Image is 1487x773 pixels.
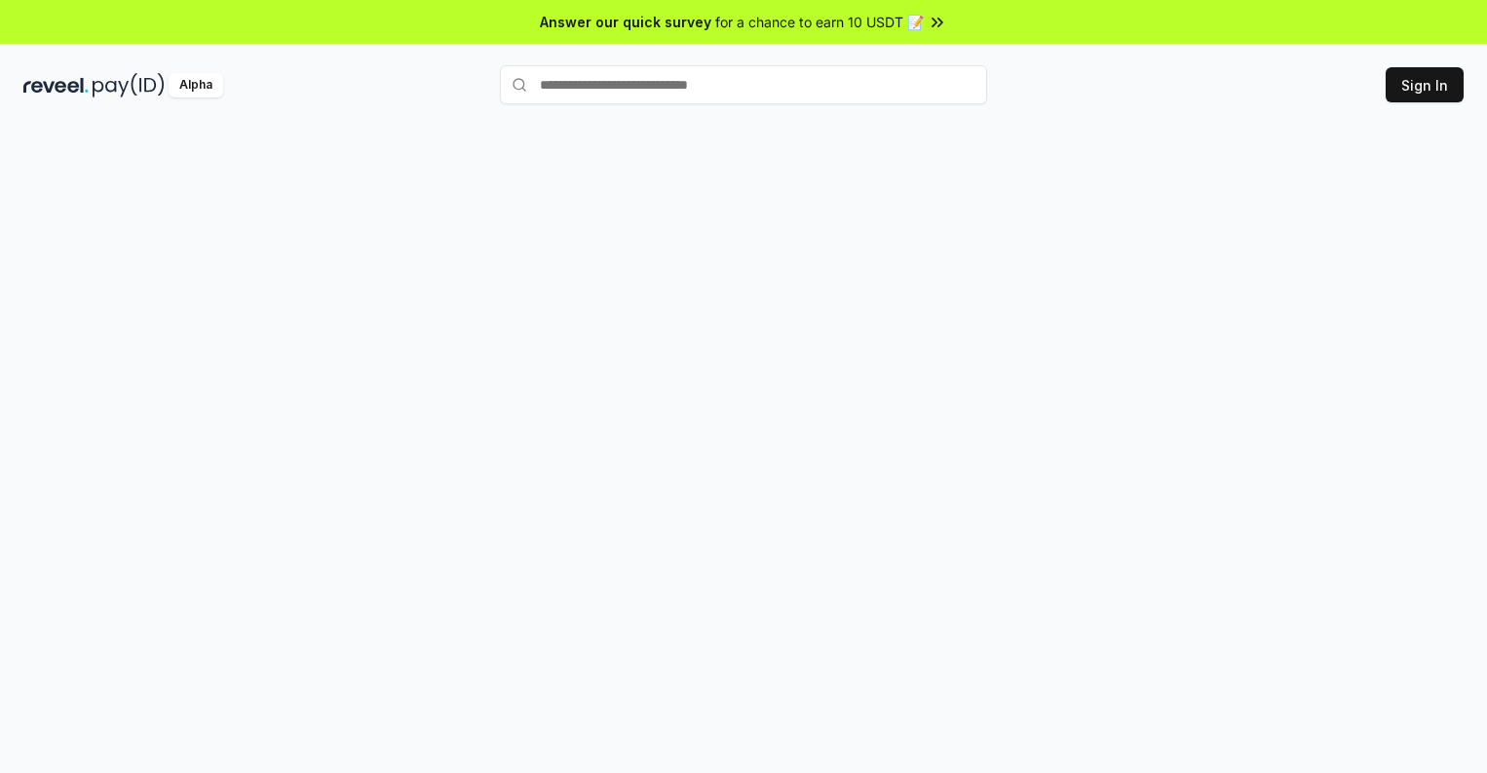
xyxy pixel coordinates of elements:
[1386,67,1464,102] button: Sign In
[540,12,711,32] span: Answer our quick survey
[23,73,89,97] img: reveel_dark
[93,73,165,97] img: pay_id
[715,12,924,32] span: for a chance to earn 10 USDT 📝
[169,73,223,97] div: Alpha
